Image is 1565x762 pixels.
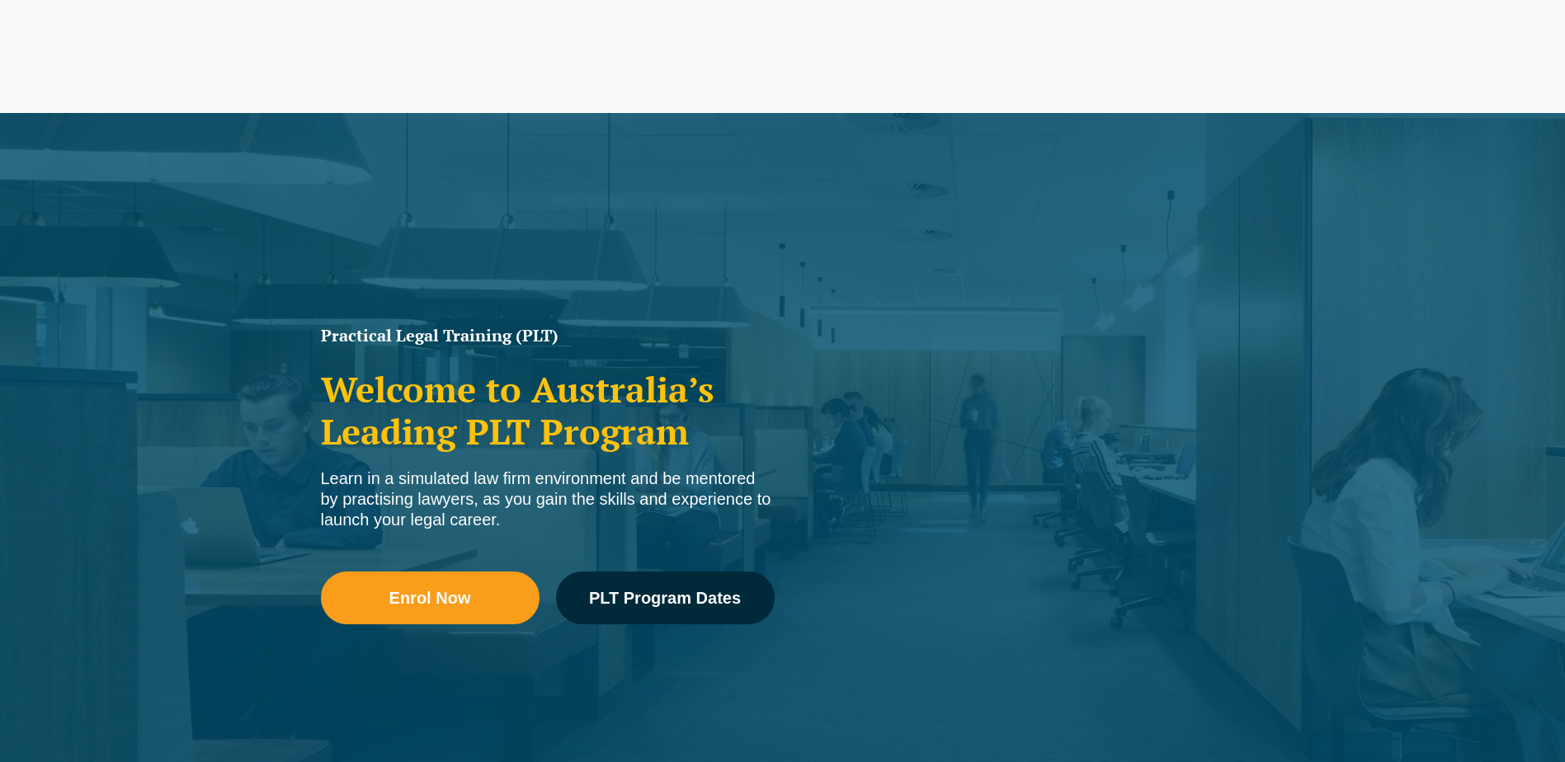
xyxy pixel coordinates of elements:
h2: Welcome to Australia’s Leading PLT Program [321,369,775,452]
div: Learn in a simulated law firm environment and be mentored by practising lawyers, as you gain the ... [321,468,775,530]
a: PLT Program Dates [556,571,775,624]
a: Enrol Now [321,571,540,624]
span: Enrol Now [389,590,471,606]
span: PLT Program Dates [589,590,741,606]
h1: Practical Legal Training (PLT) [321,327,775,344]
